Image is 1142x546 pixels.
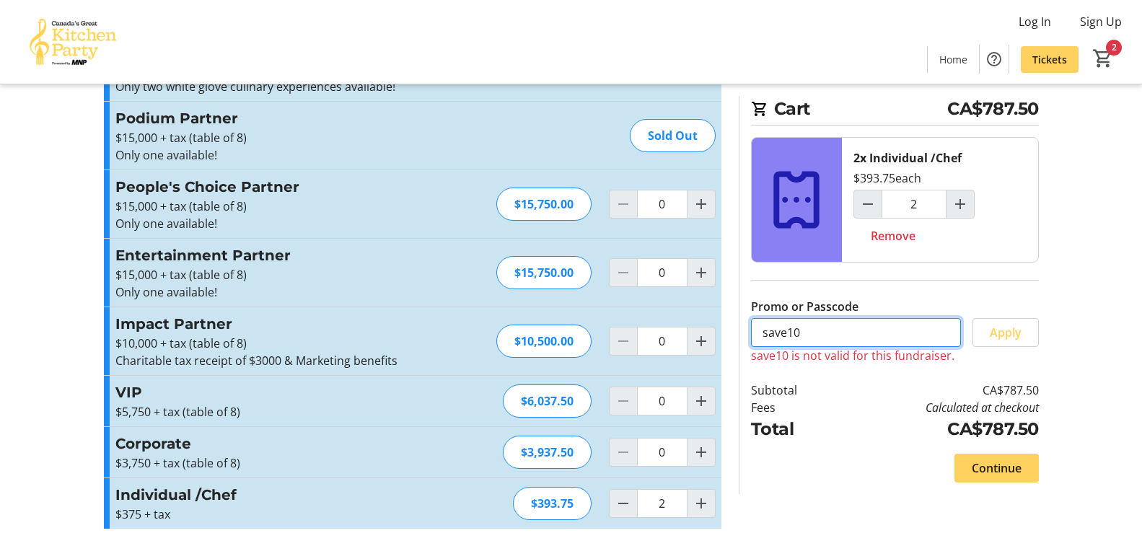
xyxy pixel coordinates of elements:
[503,384,592,418] div: $6,037.50
[1068,10,1133,33] button: Sign Up
[954,454,1039,483] button: Continue
[496,188,592,221] div: $15,750.00
[115,78,431,95] p: Only two white glove culinary experiences available!
[751,96,1039,126] h2: Cart
[115,176,431,198] h3: People's Choice Partner
[688,259,715,286] button: Increment by one
[115,506,431,523] p: $375 + tax
[1090,45,1116,71] button: Cart
[853,221,933,250] button: Remove
[928,46,979,73] a: Home
[115,335,431,352] p: $10,000 + tax (table of 8)
[637,387,688,415] input: VIP Quantity
[853,169,921,187] div: $393.75 each
[637,438,688,467] input: Corporate Quantity
[854,190,882,218] button: Decrement by one
[751,318,961,347] input: Enter promo or passcode
[9,6,137,78] img: Canada’s Great Kitchen Party's Logo
[637,190,688,219] input: People's Choice Partner Quantity
[115,198,431,215] p: $15,000 + tax (table of 8)
[503,436,592,469] div: $3,937.50
[637,489,688,518] input: Individual /Chef Quantity
[115,382,431,403] h3: VIP
[834,382,1038,399] td: CA$787.50
[496,256,592,289] div: $15,750.00
[1032,52,1067,67] span: Tickets
[688,190,715,218] button: Increment by one
[751,382,835,399] td: Subtotal
[688,439,715,466] button: Increment by one
[990,324,1022,341] span: Apply
[751,399,835,416] td: Fees
[115,484,431,506] h3: Individual /Chef
[939,52,967,67] span: Home
[115,433,431,454] h3: Corporate
[882,190,946,219] input: Individual /Chef Quantity
[834,399,1038,416] td: Calculated at checkout
[980,45,1009,74] button: Help
[751,416,835,442] td: Total
[115,245,431,266] h3: Entertainment Partner
[637,327,688,356] input: Impact Partner Quantity
[115,107,431,129] h3: Podium Partner
[1080,13,1122,30] span: Sign Up
[1019,13,1051,30] span: Log In
[637,258,688,287] input: Entertainment Partner Quantity
[115,352,431,369] p: Charitable tax receipt of $3000 & Marketing benefits
[972,318,1039,347] button: Apply
[688,327,715,355] button: Increment by one
[610,490,637,517] button: Decrement by one
[688,387,715,415] button: Increment by one
[1007,10,1063,33] button: Log In
[1021,46,1079,73] a: Tickets
[513,487,592,520] div: $393.75
[751,298,858,315] label: Promo or Passcode
[834,416,1038,442] td: CA$787.50
[946,190,974,218] button: Increment by one
[853,149,962,167] div: 2x Individual /Chef
[688,490,715,517] button: Increment by one
[947,96,1039,122] span: CA$787.50
[115,313,431,335] h3: Impact Partner
[972,459,1022,477] span: Continue
[115,215,431,232] p: Only one available!
[496,325,592,358] div: $10,500.00
[115,403,431,420] p: $5,750 + tax (table of 8)
[751,347,1039,364] p: save10 is not valid for this fundraiser.
[630,119,716,152] div: Sold Out
[115,146,431,164] p: Only one available!
[115,454,431,472] p: $3,750 + tax (table of 8)
[115,283,431,301] p: Only one available!
[115,266,431,283] p: $15,000 + tax (table of 8)
[871,227,915,245] span: Remove
[115,129,431,146] p: $15,000 + tax (table of 8)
